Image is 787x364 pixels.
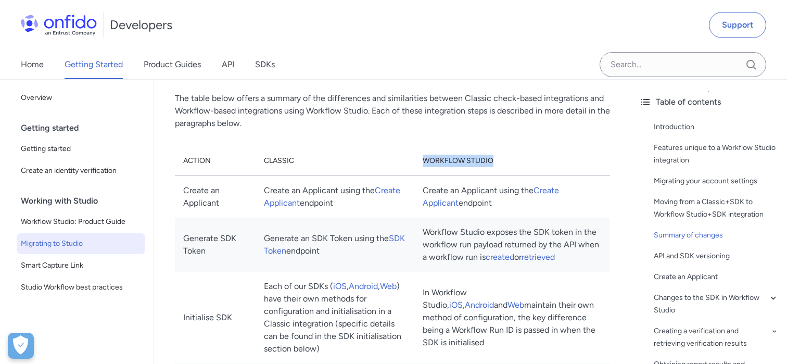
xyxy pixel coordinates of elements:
a: retrieved [522,252,555,262]
td: Initialise SDK [175,272,256,363]
a: Android [349,281,378,291]
a: iOS [449,300,463,310]
a: Migrating your account settings [654,175,779,187]
a: Summary of changes [654,229,779,242]
td: Generate an SDK Token using the endpoint [256,218,414,272]
a: Home [21,50,44,79]
a: SDKs [255,50,275,79]
td: In Workflow Studio, , and maintain their own method of configuration, the key difference being a ... [414,272,610,363]
a: Create an identity verification [17,160,145,181]
a: Product Guides [144,50,201,79]
a: Create an Applicant [654,271,779,283]
input: Onfido search input field [600,52,766,77]
div: Getting started [21,118,149,139]
a: Introduction [654,121,779,133]
a: Support [709,12,766,38]
a: Smart Capture Link [17,255,145,276]
p: The table below offers a summary of the differences and similarities between Classic check-based ... [175,92,610,130]
span: Migrating to Studio [21,237,141,250]
td: Create an Applicant [175,176,256,218]
th: Workflow Studio [414,146,610,176]
a: Android [465,300,494,310]
span: Smart Capture Link [21,259,141,272]
th: Classic [256,146,414,176]
a: iOS [333,281,347,291]
td: Create an Applicant using the endpoint [256,176,414,218]
th: Action [175,146,256,176]
a: created [486,252,514,262]
img: Onfido Logo [21,15,97,35]
a: Migrating to Studio [17,233,145,254]
td: Each of our SDKs ( , , ) have their own methods for configuration and initialisation in a Classic... [256,272,414,363]
h1: Developers [110,17,172,33]
td: Create an Applicant using the endpoint [414,176,610,218]
a: Getting started [17,139,145,159]
a: Getting Started [65,50,123,79]
div: Table of contents [639,96,779,108]
a: Web [507,300,524,310]
a: Moving from a Classic+SDK to Workflow Studio+SDK integration [654,196,779,221]
span: Create an identity verification [21,165,141,177]
span: Getting started [21,143,141,155]
a: Web [380,281,397,291]
button: Open Preferences [8,333,34,359]
a: Studio Workflow best practices [17,277,145,298]
span: Workflow Studio: Product Guide [21,216,141,228]
div: Cookie Preferences [8,333,34,359]
a: Changes to the SDK in Workflow Studio [654,292,779,317]
span: Overview [21,92,141,104]
span: Studio Workflow best practices [21,281,141,294]
a: Creating a verification and retrieving verification results [654,325,779,350]
a: Workflow Studio: Product Guide [17,211,145,232]
a: Overview [17,87,145,108]
a: API and SDK versioning [654,250,779,262]
td: Generate SDK Token [175,218,256,272]
a: API [222,50,234,79]
a: Features unique to a Workflow Studio integration [654,142,779,167]
div: Working with Studio [21,191,149,211]
td: Workflow Studio exposes the SDK token in the workflow run payload returned by the API when a work... [414,218,610,272]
